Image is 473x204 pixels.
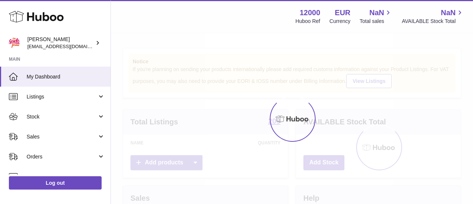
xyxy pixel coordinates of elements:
span: [EMAIL_ADDRESS][DOMAIN_NAME] [27,43,109,49]
a: Log out [9,176,102,190]
span: NaN [441,8,456,18]
div: [PERSON_NAME] [27,36,94,50]
a: NaN Total sales [360,8,392,25]
span: Total sales [360,18,392,25]
span: My Dashboard [27,73,105,80]
span: NaN [369,8,384,18]
a: NaN AVAILABLE Stock Total [402,8,464,25]
span: Sales [27,133,97,140]
span: Listings [27,93,97,100]
div: Huboo Ref [296,18,320,25]
div: Currency [330,18,351,25]
span: Orders [27,153,97,160]
strong: EUR [335,8,350,18]
span: Usage [27,173,105,180]
span: AVAILABLE Stock Total [402,18,464,25]
span: Stock [27,113,97,120]
strong: 12000 [300,8,320,18]
img: internalAdmin-12000@internal.huboo.com [9,37,20,49]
